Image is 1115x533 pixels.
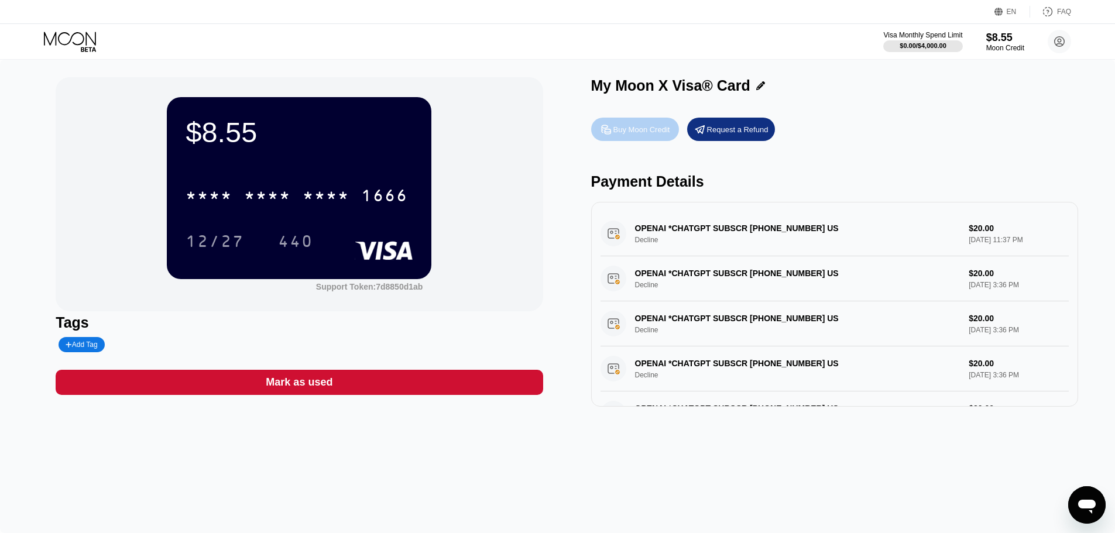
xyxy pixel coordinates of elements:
[1068,486,1106,524] iframe: Button to launch messaging window
[316,282,423,291] div: Support Token: 7d8850d1ab
[361,188,408,207] div: 1666
[986,44,1024,52] div: Moon Credit
[986,32,1024,44] div: $8.55
[883,31,962,39] div: Visa Monthly Spend Limit
[59,337,104,352] div: Add Tag
[266,376,332,389] div: Mark as used
[186,116,413,149] div: $8.55
[687,118,775,141] div: Request a Refund
[186,233,244,252] div: 12/27
[986,32,1024,52] div: $8.55Moon Credit
[1057,8,1071,16] div: FAQ
[883,31,962,52] div: Visa Monthly Spend Limit$0.00/$4,000.00
[278,233,313,252] div: 440
[177,226,253,256] div: 12/27
[269,226,322,256] div: 440
[591,77,750,94] div: My Moon X Visa® Card
[707,125,769,135] div: Request a Refund
[316,282,423,291] div: Support Token:7d8850d1ab
[56,370,543,395] div: Mark as used
[56,314,543,331] div: Tags
[1007,8,1017,16] div: EN
[66,341,97,349] div: Add Tag
[1030,6,1071,18] div: FAQ
[591,118,679,141] div: Buy Moon Credit
[900,42,946,49] div: $0.00 / $4,000.00
[613,125,670,135] div: Buy Moon Credit
[994,6,1030,18] div: EN
[591,173,1078,190] div: Payment Details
